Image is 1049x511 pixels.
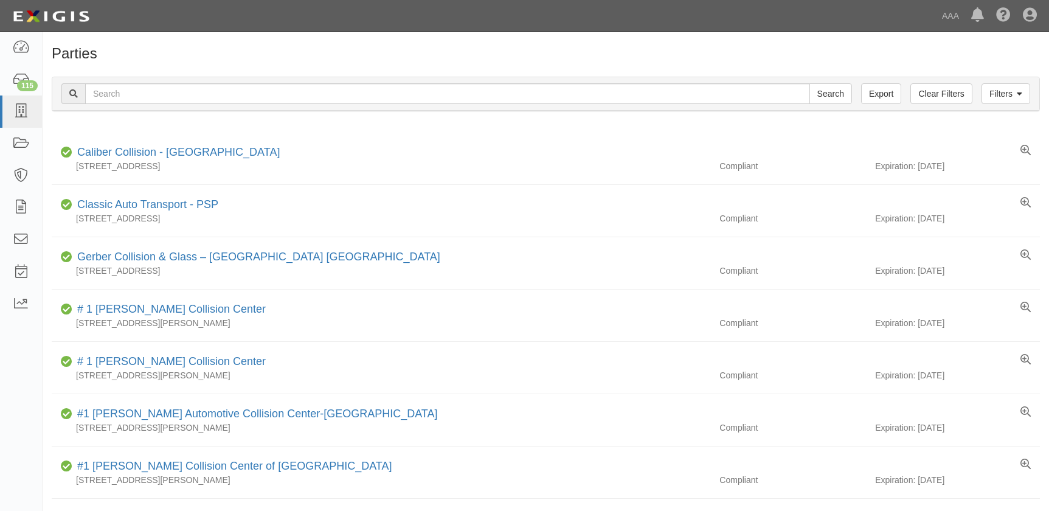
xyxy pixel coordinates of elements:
[861,83,901,104] a: Export
[61,462,72,471] i: Compliant
[9,5,93,27] img: logo-5460c22ac91f19d4615b14bd174203de0afe785f0fc80cf4dbbc73dc1793850b.png
[52,422,710,434] div: [STREET_ADDRESS][PERSON_NAME]
[77,146,280,158] a: Caliber Collision - [GEOGRAPHIC_DATA]
[61,253,72,262] i: Compliant
[875,369,1040,381] div: Expiration: [DATE]
[875,212,1040,224] div: Expiration: [DATE]
[17,80,38,91] div: 115
[72,406,438,422] div: #1 Cochran Automotive Collision Center-Monroeville
[72,197,218,213] div: Classic Auto Transport - PSP
[72,459,392,474] div: #1 Cochran Collision Center of Greensburg
[875,317,1040,329] div: Expiration: [DATE]
[61,201,72,209] i: Compliant
[1020,197,1031,209] a: View results summary
[52,265,710,277] div: [STREET_ADDRESS]
[77,251,440,263] a: Gerber Collision & Glass – [GEOGRAPHIC_DATA] [GEOGRAPHIC_DATA]
[52,46,1040,61] h1: Parties
[77,198,218,210] a: Classic Auto Transport - PSP
[1020,145,1031,157] a: View results summary
[1020,249,1031,262] a: View results summary
[77,303,266,315] a: # 1 [PERSON_NAME] Collision Center
[61,410,72,419] i: Compliant
[981,83,1030,104] a: Filters
[710,212,875,224] div: Compliant
[875,422,1040,434] div: Expiration: [DATE]
[61,305,72,314] i: Compliant
[1020,354,1031,366] a: View results summary
[1020,406,1031,419] a: View results summary
[72,354,266,370] div: # 1 Cochran Collision Center
[61,358,72,366] i: Compliant
[61,148,72,157] i: Compliant
[52,369,710,381] div: [STREET_ADDRESS][PERSON_NAME]
[710,474,875,486] div: Compliant
[52,317,710,329] div: [STREET_ADDRESS][PERSON_NAME]
[52,160,710,172] div: [STREET_ADDRESS]
[72,145,280,161] div: Caliber Collision - Gainesville
[710,265,875,277] div: Compliant
[72,249,440,265] div: Gerber Collision & Glass – Houston Brighton
[710,317,875,329] div: Compliant
[875,474,1040,486] div: Expiration: [DATE]
[875,265,1040,277] div: Expiration: [DATE]
[710,422,875,434] div: Compliant
[72,302,266,318] div: # 1 Cochran Collision Center
[77,408,438,420] a: #1 [PERSON_NAME] Automotive Collision Center-[GEOGRAPHIC_DATA]
[875,160,1040,172] div: Expiration: [DATE]
[910,83,972,104] a: Clear Filters
[52,212,710,224] div: [STREET_ADDRESS]
[936,4,965,28] a: AAA
[710,160,875,172] div: Compliant
[809,83,852,104] input: Search
[85,83,810,104] input: Search
[1020,302,1031,314] a: View results summary
[710,369,875,381] div: Compliant
[52,474,710,486] div: [STREET_ADDRESS][PERSON_NAME]
[1020,459,1031,471] a: View results summary
[77,355,266,367] a: # 1 [PERSON_NAME] Collision Center
[77,460,392,472] a: #1 [PERSON_NAME] Collision Center of [GEOGRAPHIC_DATA]
[996,9,1011,23] i: Help Center - Complianz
